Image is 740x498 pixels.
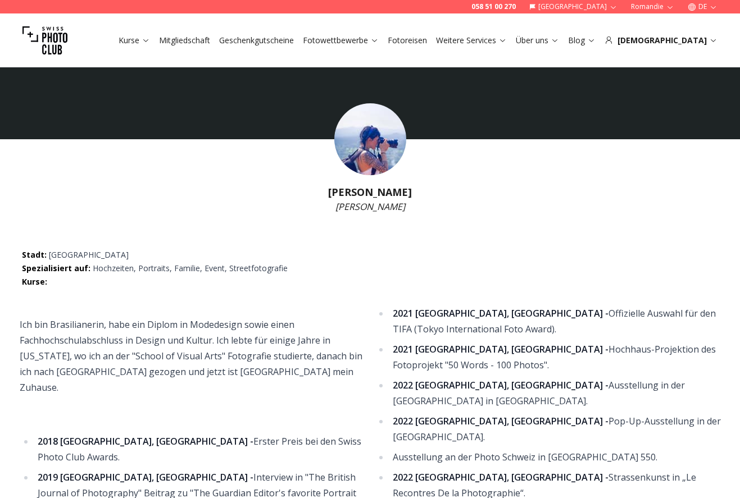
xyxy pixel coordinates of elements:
a: 058 51 00 270 [471,2,516,11]
button: Fotowettbewerbe [298,33,383,48]
li: Erster Preis bei den Swiss Photo Club Awards. [34,433,366,465]
li: Pop-Up-Ausstellung in der [GEOGRAPHIC_DATA]. [389,413,721,445]
strong: 2021 [GEOGRAPHIC_DATA], [GEOGRAPHIC_DATA] - [393,343,609,355]
a: Kurse [119,35,150,46]
li: Offizielle Auswahl für den TIFA (Tokyo International Foto Award). [389,305,721,337]
button: Geschenkgutscheine [215,33,298,48]
li: Hochhaus-Projektion des Fotoprojekt "50 Words - 100 Photos". [389,341,721,373]
strong: 2022 [GEOGRAPHIC_DATA], [GEOGRAPHIC_DATA] - [393,415,609,427]
button: Weitere Services [432,33,511,48]
img: Fabiana Nunes [334,103,406,175]
button: Blog [564,33,600,48]
button: Fotoreisen [383,33,432,48]
a: Mitgliedschaft [159,35,210,46]
button: Über uns [511,33,564,48]
img: Swiss photo club [22,18,67,63]
span: Stadt : [22,249,49,260]
strong: 2022 [GEOGRAPHIC_DATA], [GEOGRAPHIC_DATA] - [393,471,609,483]
button: Mitgliedschaft [155,33,215,48]
a: Fotowettbewerbe [303,35,379,46]
strong: 2021 [GEOGRAPHIC_DATA], [GEOGRAPHIC_DATA] - [393,307,609,319]
li: Ausstellung an der Photo Schweiz in [GEOGRAPHIC_DATA] 550. [389,449,721,465]
strong: 2022 [GEOGRAPHIC_DATA], [GEOGRAPHIC_DATA] - [393,379,609,391]
a: Weitere Services [436,35,507,46]
div: [DEMOGRAPHIC_DATA] [605,35,718,46]
li: Ausstellung in der [GEOGRAPHIC_DATA] in [GEOGRAPHIC_DATA]. [389,377,721,409]
strong: 2018 [GEOGRAPHIC_DATA], [GEOGRAPHIC_DATA] - [38,435,253,447]
button: Kurse [114,33,155,48]
a: Geschenkgutscheine [219,35,294,46]
span: Spezialisiert auf : [22,263,90,273]
p: Ich bin Brasilianerin, habe ein Diplom in Modedesign sowie einen Fachhochschulabschluss in Design... [20,317,366,395]
span: Kurse : [22,276,47,287]
a: Blog [568,35,596,46]
a: Über uns [516,35,559,46]
strong: 2019 [GEOGRAPHIC_DATA], [GEOGRAPHIC_DATA] - [38,471,253,483]
p: Hochzeiten, Portraits, Familie, Event, Streetfotografie [22,263,719,274]
a: Fotoreisen [388,35,427,46]
p: [GEOGRAPHIC_DATA] [22,249,719,261]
